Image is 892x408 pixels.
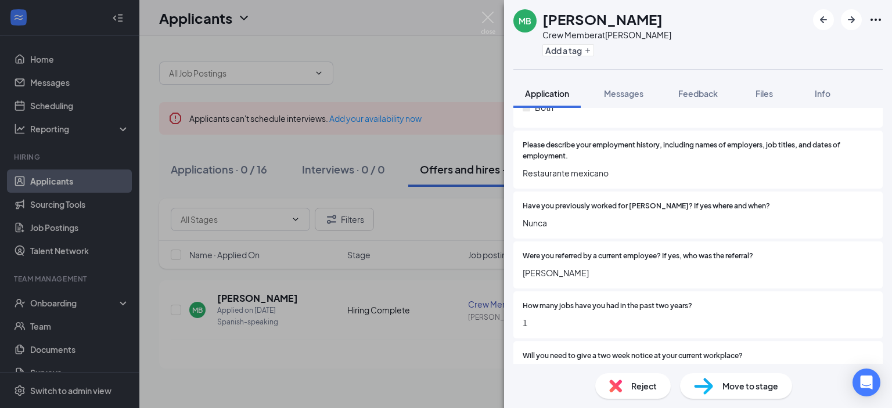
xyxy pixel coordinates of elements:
span: Messages [604,88,643,99]
button: PlusAdd a tag [542,44,594,56]
button: ArrowRight [841,9,862,30]
span: Files [756,88,773,99]
svg: Ellipses [869,13,883,27]
span: How many jobs have you had in the past two years? [523,301,692,312]
span: [PERSON_NAME] [523,266,873,279]
div: Crew Member at [PERSON_NAME] [542,29,671,41]
svg: Plus [584,47,591,54]
span: Application [525,88,569,99]
h1: [PERSON_NAME] [542,9,663,29]
button: ArrowLeftNew [813,9,834,30]
div: Open Intercom Messenger [853,369,880,396]
svg: ArrowRight [844,13,858,27]
span: 1 [523,316,873,329]
span: Both [535,101,553,114]
svg: ArrowLeftNew [817,13,830,27]
span: Were you referred by a current employee? If yes, who was the referral? [523,251,753,262]
span: Reject [631,380,657,392]
span: Move to stage [722,380,778,392]
span: Will you need to give a two week notice at your current workplace? [523,351,743,362]
span: Nunca [523,216,873,229]
span: Info [815,88,830,99]
span: Restaurante mexicano [523,167,873,179]
span: Have you previously worked for [PERSON_NAME]? If yes where and when? [523,201,770,212]
div: MB [519,15,531,27]
span: Please describe your employment history, including names of employers, job titles, and dates of e... [523,140,873,162]
span: Feedback [678,88,718,99]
